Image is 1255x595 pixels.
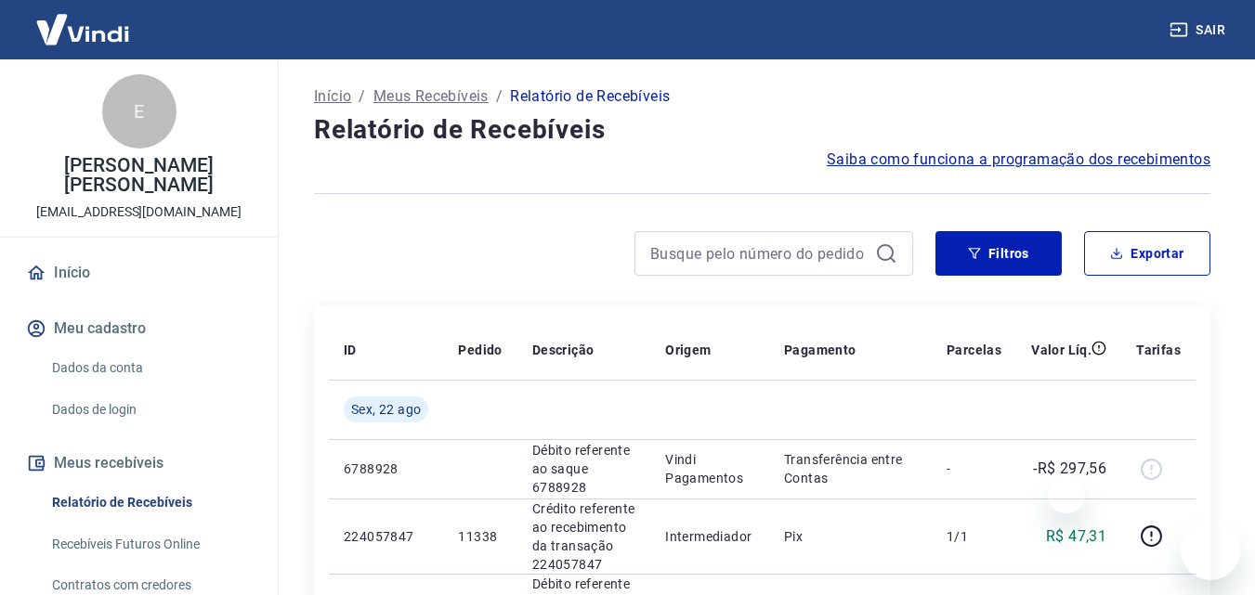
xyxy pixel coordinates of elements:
[1084,231,1210,276] button: Exportar
[935,231,1062,276] button: Filtros
[784,341,856,359] p: Pagamento
[15,156,263,195] p: [PERSON_NAME] [PERSON_NAME]
[45,484,255,522] a: Relatório de Recebíveis
[458,527,502,546] p: 11338
[532,341,595,359] p: Descrição
[947,341,1001,359] p: Parcelas
[344,459,428,478] p: 6788928
[1166,13,1233,47] button: Sair
[665,527,754,546] p: Intermediador
[36,202,242,222] p: [EMAIL_ADDRESS][DOMAIN_NAME]
[22,308,255,349] button: Meu cadastro
[314,85,351,108] a: Início
[1046,525,1106,548] p: R$ 47,31
[510,85,670,108] p: Relatório de Recebíveis
[373,85,489,108] a: Meus Recebíveis
[102,74,176,149] div: E
[458,341,502,359] p: Pedido
[351,400,421,419] span: Sex, 22 ago
[1033,458,1106,480] p: -R$ 297,56
[22,252,255,293] a: Início
[784,527,917,546] p: Pix
[45,349,255,387] a: Dados da conta
[827,149,1210,171] a: Saiba como funciona a programação dos recebimentos
[22,443,255,484] button: Meus recebíveis
[532,441,635,497] p: Débito referente ao saque 6788928
[1136,341,1181,359] p: Tarifas
[665,341,711,359] p: Origem
[650,239,868,267] input: Busque pelo número do pedido
[665,450,754,487] p: Vindi Pagamentos
[1031,341,1092,359] p: Valor Líq.
[45,525,255,563] a: Recebíveis Futuros Online
[45,391,255,429] a: Dados de login
[947,527,1001,546] p: 1/1
[22,1,143,58] img: Vindi
[496,85,503,108] p: /
[344,527,428,546] p: 224057847
[344,341,357,359] p: ID
[359,85,365,108] p: /
[947,459,1001,478] p: -
[314,111,1210,149] h4: Relatório de Recebíveis
[1048,476,1085,513] iframe: Fechar mensagem
[1181,521,1240,580] iframe: Botão para abrir a janela de mensagens
[784,450,917,487] p: Transferência entre Contas
[532,499,635,574] p: Crédito referente ao recebimento da transação 224057847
